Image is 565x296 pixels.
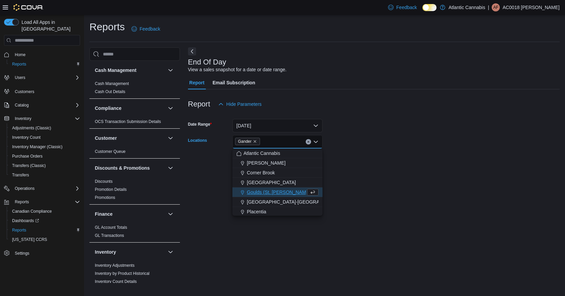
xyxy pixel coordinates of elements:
button: Inventory Count [7,133,83,142]
span: Purchase Orders [9,152,80,160]
a: Feedback [129,22,163,36]
p: | [488,3,489,11]
button: Users [12,74,28,82]
a: Inventory Count Details [95,279,137,284]
a: Purchase Orders [9,152,45,160]
span: Users [15,75,25,80]
span: Gander [238,138,252,145]
span: Operations [12,184,80,193]
a: Feedback [385,1,419,14]
span: Placentia [247,208,266,215]
button: Remove Gander from selection in this group [253,139,257,143]
span: Inventory Count [12,135,41,140]
span: GL Transactions [95,233,124,238]
a: Inventory Manager (Classic) [9,143,65,151]
span: Goulds (St. [PERSON_NAME]'s) [247,189,315,196]
span: Inventory Manager (Classic) [9,143,80,151]
span: [GEOGRAPHIC_DATA]-[GEOGRAPHIC_DATA] [247,199,346,205]
a: Home [12,51,28,59]
span: Atlantic Cannabis [243,150,280,157]
button: Inventory [166,248,175,256]
a: Customers [12,88,37,96]
span: [PERSON_NAME] [247,160,286,166]
button: [DATE] [232,119,323,132]
button: Placentia [232,207,323,217]
button: Reports [7,59,83,69]
nav: Complex example [4,47,80,276]
span: Inventory by Product Historical [95,271,150,276]
label: Date Range [188,122,212,127]
h3: Report [188,100,210,108]
span: AF [493,3,498,11]
span: Email Subscription [213,76,255,89]
button: Atlantic Cannabis [232,149,323,158]
h3: Cash Management [95,67,137,74]
span: Home [15,52,26,57]
a: Dashboards [9,217,42,225]
button: Inventory [12,115,34,123]
button: Operations [12,184,37,193]
span: Inventory Manager (Classic) [12,144,63,150]
button: Inventory Manager (Classic) [7,142,83,152]
span: Feedback [140,26,160,32]
button: Cash Management [166,66,175,74]
button: Compliance [95,105,165,112]
a: Reports [9,60,29,68]
span: [GEOGRAPHIC_DATA] [247,179,296,186]
span: Gander [235,138,260,145]
h3: End Of Day [188,58,226,66]
span: Purchase Orders [12,154,43,159]
span: Adjustments (Classic) [12,125,51,131]
button: Home [1,50,83,59]
a: Inventory Adjustments [95,263,135,268]
button: Operations [1,184,83,193]
span: Inventory [15,116,31,121]
h3: Discounts & Promotions [95,165,150,171]
div: Customer [89,147,180,158]
button: Transfers [7,170,83,180]
button: Discounts & Promotions [166,164,175,172]
span: Customers [15,89,34,94]
span: Report [189,76,204,89]
span: Cash Out Details [95,89,125,94]
span: Inventory [12,115,80,123]
h1: Reports [89,20,125,34]
button: Inventory [1,114,83,123]
label: Locations [188,138,207,143]
button: Transfers (Classic) [7,161,83,170]
a: Discounts [95,179,113,184]
span: Reports [12,61,26,67]
button: Discounts & Promotions [95,165,165,171]
button: Hide Parameters [216,97,264,111]
span: Reports [9,60,80,68]
div: Cash Management [89,80,180,98]
button: Customer [166,134,175,142]
button: [US_STATE] CCRS [7,235,83,244]
input: Dark Mode [422,4,437,11]
button: Settings [1,248,83,258]
span: Feedback [396,4,417,11]
a: GL Account Totals [95,225,127,230]
button: Close list of options [313,139,318,144]
span: Inventory Count Details [95,279,137,284]
span: [US_STATE] CCRS [12,237,47,242]
span: Transfers [9,171,80,179]
div: View a sales snapshot for a date or date range. [188,66,287,73]
a: Promotion Details [95,187,127,192]
span: Catalog [15,102,29,108]
button: Next [188,47,196,55]
span: Corner Brook [247,169,275,176]
a: Transfers (Classic) [9,162,48,170]
button: Catalog [1,100,83,110]
span: Reports [12,198,80,206]
span: Adjustments (Classic) [9,124,80,132]
span: Users [12,74,80,82]
span: Transfers [12,172,29,178]
span: Dashboards [9,217,80,225]
button: Finance [166,210,175,218]
div: Choose from the following options [232,149,323,246]
span: OCS Transaction Submission Details [95,119,161,124]
span: Dashboards [12,218,39,223]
